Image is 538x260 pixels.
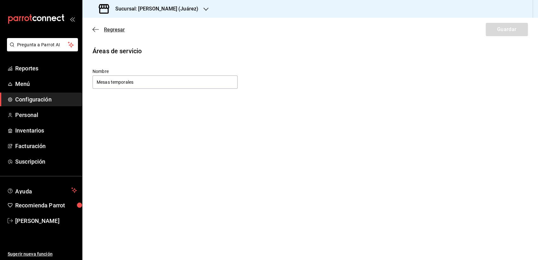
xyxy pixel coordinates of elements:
span: Menú [15,80,77,88]
label: Nombre [93,69,238,74]
span: Facturación [15,142,77,150]
button: open_drawer_menu [70,16,75,22]
span: Configuración [15,95,77,104]
span: Regresar [104,27,125,33]
h3: Sucursal: [PERSON_NAME] (Juárez) [110,5,198,13]
span: Ayuda [15,186,69,194]
span: Sugerir nueva función [8,251,77,257]
span: [PERSON_NAME] [15,217,77,225]
span: Personal [15,111,77,119]
span: Inventarios [15,126,77,135]
span: Reportes [15,64,77,73]
span: Suscripción [15,157,77,166]
a: Pregunta a Parrot AI [4,46,78,53]
button: Regresar [93,27,125,33]
span: Recomienda Parrot [15,201,77,210]
button: Pregunta a Parrot AI [7,38,78,51]
span: Pregunta a Parrot AI [17,42,68,48]
div: Áreas de servicio [93,46,528,56]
